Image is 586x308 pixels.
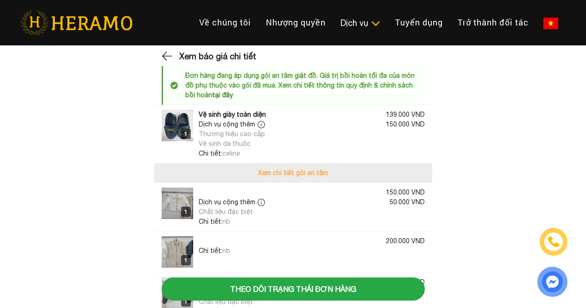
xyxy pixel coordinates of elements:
span: Chi tiết: [199,218,222,225]
div: Vệ sinh giày toàn diện [199,110,266,119]
img: vn-flag.png [543,18,558,29]
div: 50.000 VND [390,197,425,217]
div: 1 [181,207,191,217]
img: info [258,121,265,128]
span: nb [222,218,230,225]
img: logo [162,236,193,268]
a: Trở thành đối tác [450,13,536,32]
img: heramo-logo.png [20,11,132,35]
div: 200.000 VND [386,236,425,246]
button: Theo dõi trạng thái đơn hàng [162,277,425,301]
span: Đơn hàng đang áp dụng gói an tâm giặt đồ. Giá trị bồi hoàn tối đa của món đồ phụ thuộc vào gói đã... [185,72,415,99]
h3: Xem báo giá chi tiết [179,45,256,68]
a: Nhượng quyền [258,13,333,32]
span: nb [222,247,230,254]
div: Thương hiệu cao cấp [199,129,267,139]
img: subToggleIcon [371,19,380,28]
div: Dịch vụ [340,17,380,29]
div: 1 [181,255,191,265]
div: 150.000 VND [386,188,425,197]
span: celine [222,150,240,157]
img: logo [162,188,193,219]
img: info [258,199,265,206]
div: Vệ sinh da thuộc [199,139,267,149]
div: Chất liệu đặc biệt [199,207,267,217]
a: Về chúng tôi [192,13,258,32]
img: phone-icon [548,236,559,247]
div: 1 [181,129,191,139]
div: 139.000 VND [386,110,425,119]
div: 150.000 VND [386,119,425,149]
div: Dịch vụ cộng thêm [199,197,267,207]
a: Tuyển dụng [388,13,450,32]
img: logo [162,110,193,141]
div: Dịch vụ cộng thêm [199,119,267,129]
img: back [162,49,174,63]
a: tại đây [212,91,233,99]
span: Chi tiết: [199,247,222,254]
img: info [170,71,185,100]
span: Chi tiết: [199,150,222,157]
a: phone-icon [540,228,567,255]
button: Xem chi tiết gói an tâm [154,163,432,182]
